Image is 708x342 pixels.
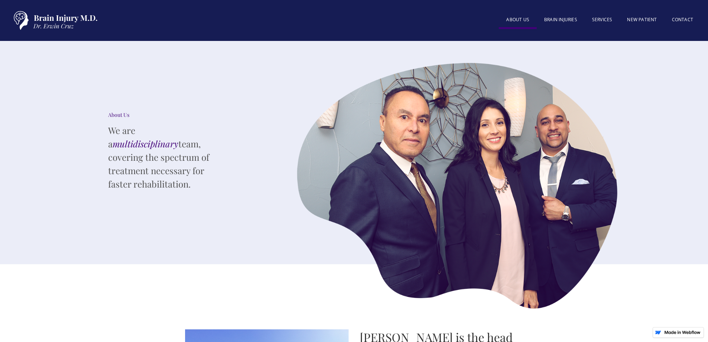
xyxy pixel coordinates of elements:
[7,7,100,33] a: home
[585,12,620,27] a: SERVICES
[108,111,220,119] div: About Us
[664,330,701,334] img: Made in Webflow
[108,124,220,191] p: We are a team, covering the spectrum of treatment necessary for faster rehabilitation.
[665,12,701,27] a: Contact
[499,12,537,29] a: About US
[620,12,664,27] a: New patient
[537,12,585,27] a: BRAIN INJURIES
[113,138,178,150] em: multidisciplinary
